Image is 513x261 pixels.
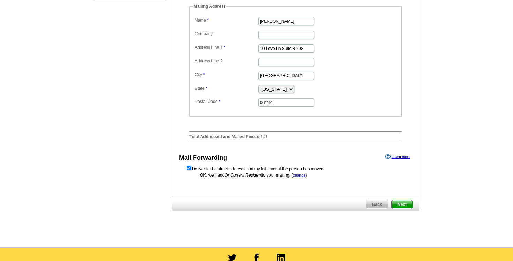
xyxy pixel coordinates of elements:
label: Address Line 1 [195,44,258,51]
a: Back [366,200,388,209]
label: Address Line 2 [195,58,258,64]
span: Back [366,200,388,209]
label: Company [195,31,258,37]
strong: Total Addressed and Mailed Pieces [189,134,259,139]
a: Learn more [385,154,410,159]
div: Mail Forwarding [179,153,227,163]
form: Deliver to the street addresses in my list, even if the person has moved [186,165,405,172]
span: 101 [260,134,267,139]
label: Postal Code [195,98,258,105]
span: Or Current Resident [224,173,262,178]
legend: Mailing Address [193,3,226,9]
a: change [293,173,305,177]
label: City [195,72,258,78]
div: OK, we'll add to your mailing. ( ) [186,172,405,178]
span: Next [392,200,412,209]
label: State [195,85,258,91]
label: Name [195,17,258,23]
